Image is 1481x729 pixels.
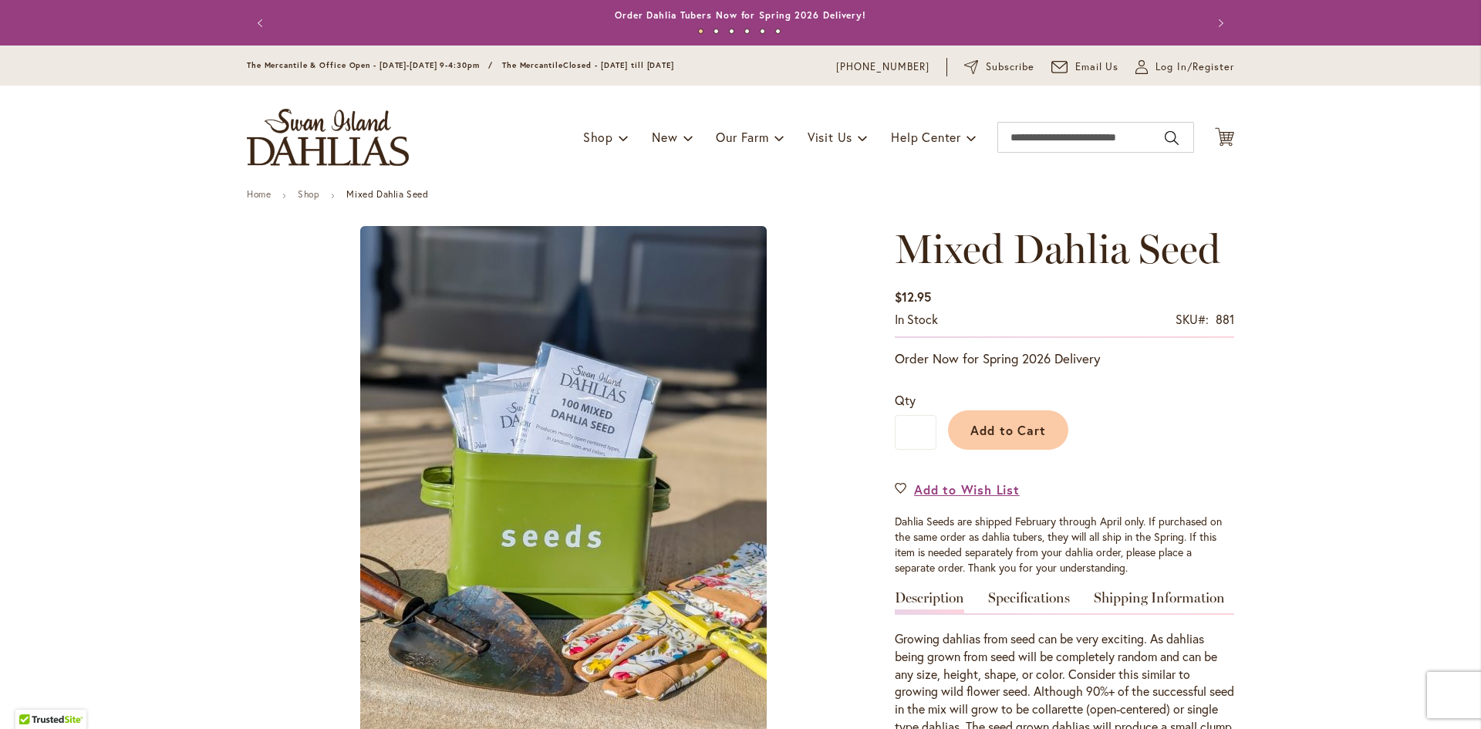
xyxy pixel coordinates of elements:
[988,591,1070,613] a: Specifications
[744,29,750,34] button: 4 of 6
[729,29,734,34] button: 3 of 6
[298,188,319,200] a: Shop
[247,60,563,70] span: The Mercantile & Office Open - [DATE]-[DATE] 9-4:30pm / The Mercantile
[247,8,278,39] button: Previous
[895,311,938,327] span: In stock
[1094,591,1225,613] a: Shipping Information
[1155,59,1234,75] span: Log In/Register
[652,129,677,145] span: New
[948,410,1068,450] button: Add to Cart
[891,129,961,145] span: Help Center
[1216,311,1234,329] div: 881
[714,29,719,34] button: 2 of 6
[808,129,852,145] span: Visit Us
[895,481,1020,498] a: Add to Wish List
[964,59,1034,75] a: Subscribe
[895,349,1234,368] p: Order Now for Spring 2026 Delivery
[914,481,1020,498] span: Add to Wish List
[895,591,964,613] a: Description
[895,224,1220,273] span: Mixed Dahlia Seed
[563,60,674,70] span: Closed - [DATE] till [DATE]
[1051,59,1119,75] a: Email Us
[1203,8,1234,39] button: Next
[895,392,916,408] span: Qty
[1176,311,1209,327] strong: SKU
[836,59,929,75] a: [PHONE_NUMBER]
[346,188,428,200] strong: Mixed Dahlia Seed
[716,129,768,145] span: Our Farm
[986,59,1034,75] span: Subscribe
[895,311,938,329] div: Availability
[895,289,931,305] span: $12.95
[1135,59,1234,75] a: Log In/Register
[247,188,271,200] a: Home
[760,29,765,34] button: 5 of 6
[970,422,1047,438] span: Add to Cart
[1075,59,1119,75] span: Email Us
[583,129,613,145] span: Shop
[247,109,409,166] a: store logo
[775,29,781,34] button: 6 of 6
[698,29,703,34] button: 1 of 6
[895,514,1234,575] p: Dahlia Seeds are shipped February through April only. If purchased on the same order as dahlia tu...
[615,9,866,21] a: Order Dahlia Tubers Now for Spring 2026 Delivery!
